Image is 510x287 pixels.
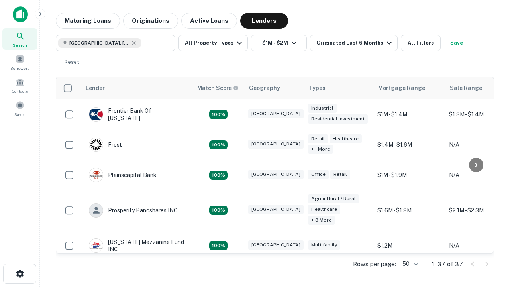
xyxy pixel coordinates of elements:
div: Mortgage Range [378,83,425,93]
button: Lenders [240,13,288,29]
img: capitalize-icon.png [13,6,28,22]
a: Contacts [2,75,37,96]
div: Matching Properties: 4, hasApolloMatch: undefined [209,110,228,119]
button: Reset [59,54,84,70]
div: Agricultural / Rural [308,194,359,203]
div: Healthcare [308,205,340,214]
span: Contacts [12,88,28,94]
div: Sale Range [450,83,482,93]
img: picture [89,108,103,121]
iframe: Chat Widget [470,223,510,261]
img: picture [89,138,103,151]
div: Frost [89,138,122,152]
div: Multifamily [308,240,340,250]
span: [GEOGRAPHIC_DATA], [GEOGRAPHIC_DATA], [GEOGRAPHIC_DATA] [69,39,129,47]
button: Originated Last 6 Months [310,35,398,51]
div: Healthcare [330,134,362,143]
div: [GEOGRAPHIC_DATA] [248,170,304,179]
div: [GEOGRAPHIC_DATA] [248,205,304,214]
div: Capitalize uses an advanced AI algorithm to match your search with the best lender. The match sco... [197,84,239,92]
div: [US_STATE] Mezzanine Fund INC [89,238,184,253]
div: Retail [308,134,328,143]
span: Saved [14,111,26,118]
button: Originations [123,13,178,29]
img: picture [89,168,103,182]
div: Retail [330,170,350,179]
td: $1.6M - $1.8M [373,190,445,230]
div: Prosperity Bancshares INC [89,203,178,218]
th: Capitalize uses an advanced AI algorithm to match your search with the best lender. The match sco... [192,77,244,99]
td: $1M - $1.9M [373,160,445,190]
p: 1–37 of 37 [432,259,463,269]
div: Matching Properties: 5, hasApolloMatch: undefined [209,241,228,250]
h6: Match Score [197,84,237,92]
a: Search [2,28,37,50]
div: Matching Properties: 4, hasApolloMatch: undefined [209,140,228,150]
div: + 3 more [308,216,335,225]
button: All Filters [401,35,441,51]
div: [GEOGRAPHIC_DATA] [248,240,304,250]
div: Originated Last 6 Months [316,38,394,48]
button: $1M - $2M [251,35,307,51]
div: Geography [249,83,280,93]
th: Lender [81,77,192,99]
td: $1M - $1.4M [373,99,445,130]
div: Matching Properties: 4, hasApolloMatch: undefined [209,171,228,180]
div: Residential Investment [308,114,368,124]
p: Rows per page: [353,259,396,269]
a: Borrowers [2,51,37,73]
td: $1.4M - $1.6M [373,130,445,160]
div: [GEOGRAPHIC_DATA] [248,109,304,118]
a: Saved [2,98,37,119]
div: Plainscapital Bank [89,168,157,182]
div: + 1 more [308,145,333,154]
div: Matching Properties: 6, hasApolloMatch: undefined [209,206,228,215]
div: Office [308,170,329,179]
th: Types [304,77,373,99]
button: Save your search to get updates of matches that match your search criteria. [444,35,469,51]
button: All Property Types [178,35,248,51]
th: Geography [244,77,304,99]
div: Lender [86,83,105,93]
div: 50 [399,258,419,270]
div: Industrial [308,104,337,113]
span: Borrowers [10,65,29,71]
span: Search [13,42,27,48]
img: picture [89,239,103,252]
th: Mortgage Range [373,77,445,99]
div: Types [309,83,326,93]
td: $1.2M [373,230,445,261]
div: Frontier Bank Of [US_STATE] [89,107,184,122]
div: [GEOGRAPHIC_DATA] [248,140,304,149]
button: Active Loans [181,13,237,29]
button: Maturing Loans [56,13,120,29]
